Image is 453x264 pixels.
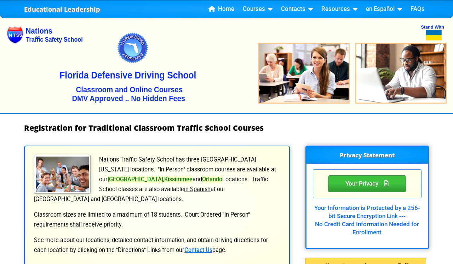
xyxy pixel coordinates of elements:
[34,155,91,194] img: Traffic School Students
[202,176,222,183] a: Orlando
[328,175,406,192] div: Privacy Statement
[363,4,405,14] a: en Español
[24,4,100,15] a: Educational Leadership
[328,179,406,187] a: Your Privacy
[24,124,429,132] h1: Registration for Traditional Classroom Traffic School Courses
[184,247,212,253] a: Contact Us
[33,155,281,204] p: Nations Traffic Safety School has three [GEOGRAPHIC_DATA][US_STATE] locations. "In Person" classr...
[278,4,316,14] a: Contacts
[108,176,163,183] a: [GEOGRAPHIC_DATA]
[184,186,211,193] u: in Spanish
[33,235,281,255] p: See more about our locations, detailed contact information, and obtain driving directions for eac...
[408,4,428,14] a: FAQs
[313,198,422,237] div: Your Information is Protected by a 256-bit Secure Encryption Link --- No Credit Card Information ...
[240,4,275,14] a: Courses
[6,13,447,113] img: Nations Traffic School - Your DMV Approved Florida Traffic School
[319,4,360,14] a: Resources
[33,210,281,230] p: Classroom sizes are limited to a maximum of 18 students. Court Ordered "In Person" requirements s...
[164,176,193,183] a: Kissimmee
[306,147,428,164] h3: Privacy Statement
[206,4,237,14] a: Home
